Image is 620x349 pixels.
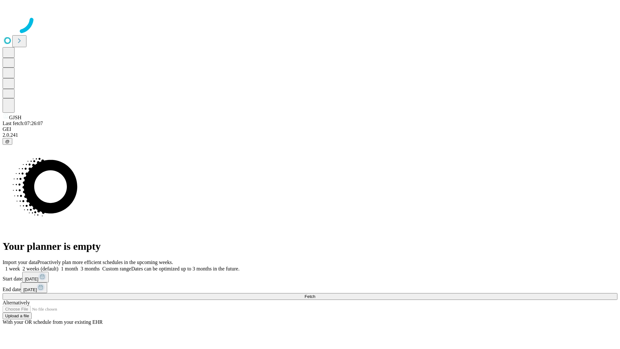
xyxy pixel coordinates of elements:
[37,259,173,265] span: Proactively plan more efficient schedules in the upcoming weeks.
[3,240,617,252] h1: Your planner is empty
[3,319,103,325] span: With your OR schedule from your existing EHR
[3,272,617,282] div: Start date
[21,282,47,293] button: [DATE]
[61,266,78,271] span: 1 month
[305,294,315,299] span: Fetch
[81,266,100,271] span: 3 months
[23,287,37,292] span: [DATE]
[3,259,37,265] span: Import your data
[131,266,239,271] span: Dates can be optimized up to 3 months in the future.
[102,266,131,271] span: Custom range
[3,132,617,138] div: 2.0.241
[23,266,58,271] span: 2 weeks (default)
[3,300,30,305] span: Alternatively
[22,272,49,282] button: [DATE]
[3,293,617,300] button: Fetch
[3,312,32,319] button: Upload a file
[9,115,21,120] span: GJSH
[5,139,10,144] span: @
[3,121,43,126] span: Last fetch: 07:26:07
[25,277,38,281] span: [DATE]
[3,126,617,132] div: GEI
[3,138,12,145] button: @
[3,282,617,293] div: End date
[5,266,20,271] span: 1 week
